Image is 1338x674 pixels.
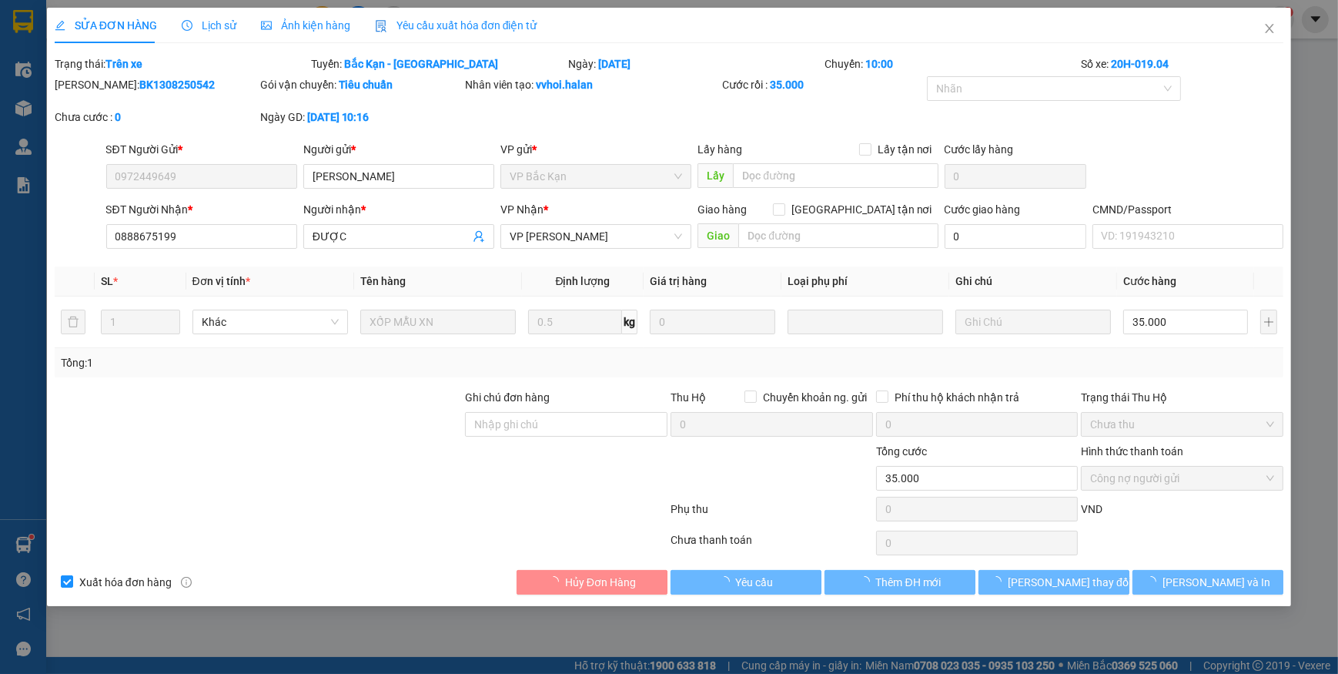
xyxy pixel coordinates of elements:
div: Chưa cước : [55,109,257,126]
input: VD: Bàn, Ghế [360,310,516,334]
span: Chuyển khoản ng. gửi [757,389,873,406]
div: Chưa thanh toán [669,531,875,558]
b: vvhoi.halan [536,79,593,91]
div: Tổng: 1 [61,354,517,371]
label: Ghi chú đơn hàng [465,391,550,404]
b: 10:00 [865,58,893,70]
span: Lấy hàng [697,143,742,156]
span: SỬA ĐƠN HÀNG [55,19,157,32]
label: Cước giao hàng [945,203,1021,216]
span: Đơn vị tính [192,275,250,287]
span: Chưa thu [1090,413,1274,436]
b: 35.000 [770,79,804,91]
b: Trên xe [105,58,142,70]
div: Người gửi [303,141,494,158]
span: [PERSON_NAME] thay đổi [1008,574,1131,591]
span: Công nợ người gửi [1090,467,1274,490]
input: Cước giao hàng [945,224,1086,249]
span: close [1263,22,1276,35]
span: loading [1146,576,1162,587]
input: Cước lấy hàng [945,164,1086,189]
label: Hình thức thanh toán [1081,445,1183,458]
span: Phí thu hộ khách nhận trả [888,389,1025,406]
span: Lấy tận nơi [871,141,938,158]
span: [GEOGRAPHIC_DATA] tận nơi [785,201,938,218]
span: edit [55,20,65,31]
span: clock-circle [182,20,192,31]
button: [PERSON_NAME] thay đổi [978,570,1129,595]
div: Trạng thái Thu Hộ [1081,389,1283,406]
div: Số xe: [1079,55,1285,72]
button: Close [1248,8,1291,51]
span: Giao hàng [697,203,747,216]
span: Định lượng [555,275,610,287]
span: Lấy [697,163,733,188]
span: loading [719,576,736,587]
input: Ghi chú đơn hàng [465,412,667,437]
span: Xuất hóa đơn hàng [73,574,178,591]
span: loading [859,576,876,587]
span: Thêm ĐH mới [876,574,942,591]
span: picture [261,20,272,31]
input: Dọc đường [733,163,938,188]
span: Ảnh kiện hàng [261,19,350,32]
span: Yêu cầu [736,574,774,591]
span: Thu Hộ [671,391,706,404]
span: loading [548,576,565,587]
span: SL [101,275,113,287]
div: Ngày GD: [260,109,463,126]
div: Trạng thái: [53,55,309,72]
span: Tên hàng [360,275,406,287]
b: [DATE] 10:16 [307,111,370,123]
input: Ghi Chú [955,310,1111,334]
div: Cước rồi : [722,76,925,93]
span: Lịch sử [182,19,236,32]
span: Giao [697,223,738,248]
span: VP Bắc Kạn [510,165,682,188]
div: Tuyến: [309,55,566,72]
button: Hủy Đơn Hàng [517,570,667,595]
div: VP gửi [500,141,691,158]
span: VP Nhận [500,203,544,216]
label: Cước lấy hàng [945,143,1014,156]
button: Yêu cầu [671,570,821,595]
span: Tổng cước [876,445,927,458]
button: Thêm ĐH mới [825,570,975,595]
div: Người nhận [303,201,494,218]
th: Ghi chú [949,267,1117,297]
b: BK1308250542 [139,79,215,91]
b: Tiêu chuẩn [339,79,393,91]
span: VND [1081,503,1102,515]
span: loading [991,576,1008,587]
span: [PERSON_NAME] và In [1162,574,1270,591]
span: Cước hàng [1123,275,1176,287]
b: 0 [115,111,121,123]
div: SĐT Người Nhận [106,201,297,218]
span: Yêu cầu xuất hóa đơn điện tử [375,19,537,32]
div: SĐT Người Gửi [106,141,297,158]
div: Chuyến: [823,55,1079,72]
span: info-circle [181,577,192,588]
button: delete [61,310,85,334]
b: Bắc Kạn - [GEOGRAPHIC_DATA] [344,58,498,70]
img: icon [375,20,387,32]
div: Ngày: [567,55,823,72]
button: plus [1260,310,1277,334]
div: Nhân viên tạo: [465,76,718,93]
b: 20H-019.04 [1111,58,1169,70]
span: user-add [473,230,485,243]
span: VP Hoàng Gia [510,225,682,248]
div: Gói vận chuyển: [260,76,463,93]
div: CMND/Passport [1092,201,1283,218]
input: Dọc đường [738,223,938,248]
div: [PERSON_NAME]: [55,76,257,93]
span: kg [622,310,637,334]
b: [DATE] [598,58,631,70]
span: Hủy Đơn Hàng [565,574,636,591]
th: Loại phụ phí [781,267,949,297]
div: Phụ thu [669,501,875,528]
button: [PERSON_NAME] và In [1132,570,1283,595]
span: Khác [202,310,339,334]
input: 0 [650,310,774,334]
span: Giá trị hàng [650,275,707,287]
